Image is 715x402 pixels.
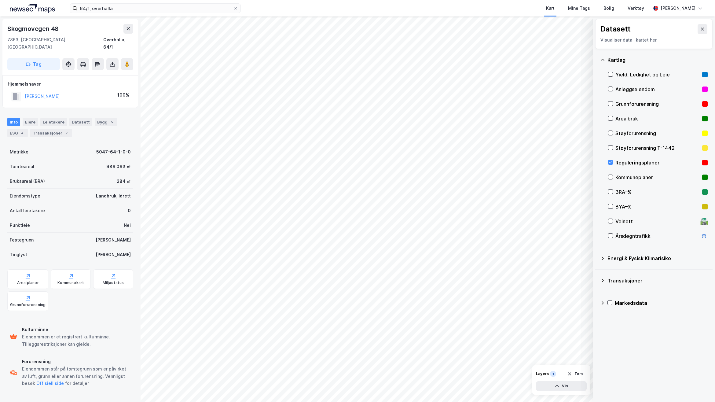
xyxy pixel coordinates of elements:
[546,5,555,12] div: Kart
[10,148,30,156] div: Matrikkel
[117,178,131,185] div: 284 ㎡
[57,280,84,285] div: Kommunekart
[600,36,707,44] div: Visualiser data i kartet her.
[607,277,708,284] div: Transaksjoner
[95,118,117,126] div: Bygg
[109,119,115,125] div: 5
[603,5,614,12] div: Bolig
[128,207,131,214] div: 0
[615,71,700,78] div: Yield, Ledighet og Leie
[10,163,34,170] div: Tomteareal
[69,118,92,126] div: Datasett
[628,5,644,12] div: Verktøy
[7,118,20,126] div: Info
[117,91,129,99] div: 100%
[568,5,590,12] div: Mine Tags
[661,5,695,12] div: [PERSON_NAME]
[615,188,700,196] div: BRA–%
[700,217,708,225] div: 🛣️
[684,373,715,402] iframe: Chat Widget
[22,333,131,348] div: Eiendommen er et registrert kulturminne. Tilleggsrestriksjoner kan gjelde.
[615,100,700,108] div: Grunnforurensning
[615,130,700,137] div: Støyforurensning
[536,371,549,376] div: Layers
[536,381,587,391] button: Vis
[10,192,40,200] div: Eiendomstype
[124,222,131,229] div: Nei
[615,115,700,122] div: Arealbruk
[615,218,698,225] div: Veinett
[615,159,700,166] div: Reguleringsplaner
[615,203,700,210] div: BYA–%
[8,80,133,88] div: Hjemmelshaver
[22,358,131,365] div: Forurensning
[563,369,587,379] button: Tøm
[615,232,698,240] div: Årsdøgntrafikk
[17,280,39,285] div: Arealplaner
[106,163,131,170] div: 986 063 ㎡
[10,302,46,307] div: Grunnforurensning
[77,4,233,13] input: Søk på adresse, matrikkel, gårdeiere, leietakere eller personer
[40,118,67,126] div: Leietakere
[607,255,708,262] div: Energi & Fysisk Klimarisiko
[64,130,70,136] div: 7
[103,36,133,51] div: Overhalla, 64/1
[10,4,55,13] img: logo.a4113a55bc3d86da70a041830d287a7e.svg
[607,56,708,64] div: Kartlag
[10,236,34,244] div: Festegrunn
[550,371,556,377] div: 1
[96,192,131,200] div: Landbruk, Idrett
[684,373,715,402] div: Kontrollprogram for chat
[7,58,60,70] button: Tag
[615,86,700,93] div: Anleggseiendom
[7,24,60,34] div: Skogmovegen 48
[10,207,45,214] div: Antall leietakere
[23,118,38,126] div: Eiere
[10,178,45,185] div: Bruksareal (BRA)
[615,174,700,181] div: Kommuneplaner
[10,251,27,258] div: Tinglyst
[19,130,25,136] div: 4
[103,280,124,285] div: Miljøstatus
[7,129,28,137] div: ESG
[22,326,131,333] div: Kulturminne
[600,24,631,34] div: Datasett
[96,236,131,244] div: [PERSON_NAME]
[22,365,131,387] div: Eiendommen står på tomtegrunn som er påvirket av luft, grunn eller annen forurensning. Vennligst ...
[30,129,72,137] div: Transaksjoner
[615,299,708,307] div: Markedsdata
[7,36,103,51] div: 7863, [GEOGRAPHIC_DATA], [GEOGRAPHIC_DATA]
[615,144,700,152] div: Støyforurensning T-1442
[10,222,30,229] div: Punktleie
[96,251,131,258] div: [PERSON_NAME]
[96,148,131,156] div: 5047-64-1-0-0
